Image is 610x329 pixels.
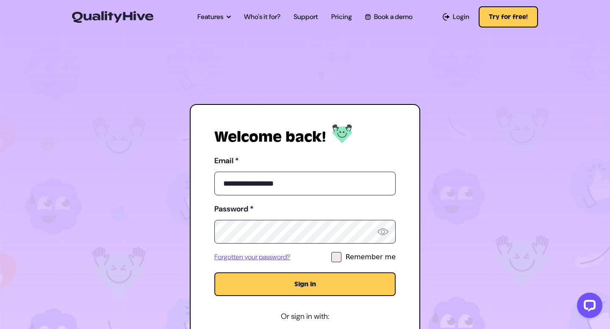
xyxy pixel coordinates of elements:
[377,228,388,235] img: Reveal Password
[443,12,469,22] a: Login
[197,12,231,22] a: Features
[214,272,396,296] button: Sign in
[346,252,396,262] div: Remember me
[570,289,606,325] iframe: LiveChat chat widget
[332,124,352,143] img: Log in to QualityHive
[214,129,326,145] h1: Welcome back!
[365,12,413,22] a: Book a demo
[294,12,318,22] a: Support
[214,252,290,262] a: Forgotten your password?
[214,202,396,216] label: Password *
[453,12,469,22] span: Login
[214,154,396,167] label: Email *
[72,11,153,23] img: QualityHive - Bug Tracking Tool
[331,12,352,22] a: Pricing
[214,310,396,323] p: Or sign in with:
[244,12,280,22] a: Who's it for?
[365,14,371,19] img: Book a QualityHive Demo
[479,6,538,27] button: Try for free!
